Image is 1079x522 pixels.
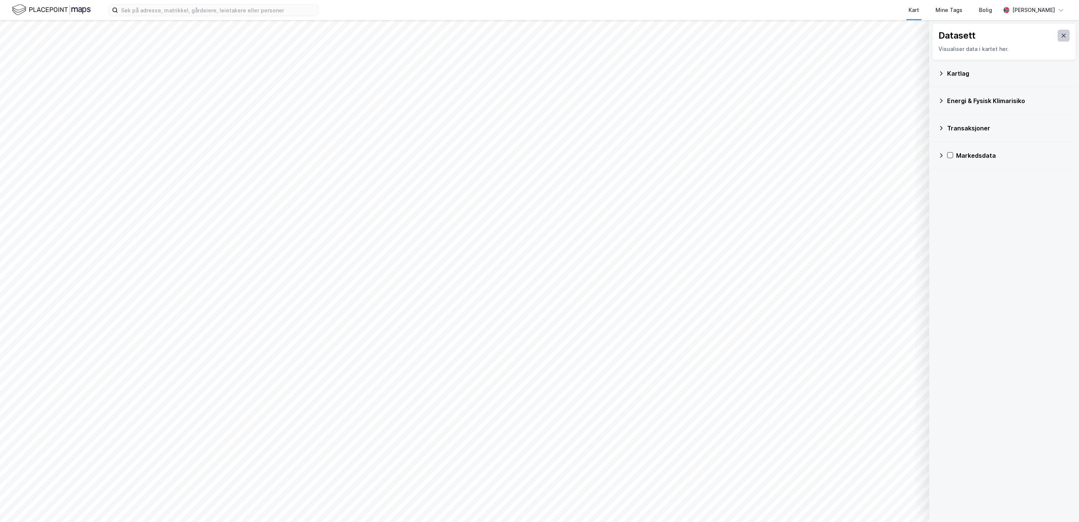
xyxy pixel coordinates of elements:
div: Kart [909,6,919,15]
div: Kartlag [947,69,1070,78]
div: Bolig [979,6,992,15]
img: logo.f888ab2527a4732fd821a326f86c7f29.svg [12,3,91,16]
div: Visualiser data i kartet her. [939,45,1070,54]
div: [PERSON_NAME] [1012,6,1055,15]
div: Transaksjoner [947,124,1070,133]
div: Markedsdata [956,151,1070,160]
div: Datasett [939,30,976,42]
iframe: Chat Widget [1042,486,1079,522]
div: Mine Tags [936,6,962,15]
input: Søk på adresse, matrikkel, gårdeiere, leietakere eller personer [118,4,318,16]
div: Kontrollprogram for chat [1042,486,1079,522]
div: Energi & Fysisk Klimarisiko [947,96,1070,105]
